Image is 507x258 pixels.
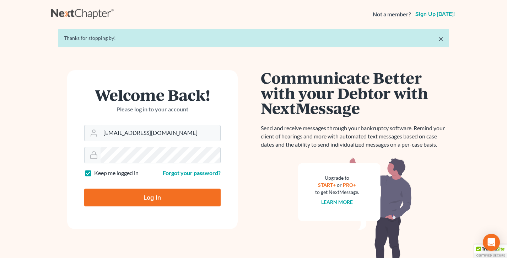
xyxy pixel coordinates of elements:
[84,105,221,114] p: Please log in to your account
[84,87,221,102] h1: Welcome Back!
[438,35,443,43] a: ×
[315,174,359,181] div: Upgrade to
[101,125,220,141] input: Email Address
[163,169,221,176] a: Forgot your password?
[84,189,221,206] input: Log In
[321,199,353,205] a: Learn more
[94,169,139,177] label: Keep me logged in
[64,35,443,42] div: Thanks for stopping by!
[414,11,456,17] a: Sign up [DATE]!
[343,182,356,188] a: PRO+
[315,189,359,196] div: to get NextMessage.
[373,10,411,19] strong: Not a member?
[337,182,342,188] span: or
[318,182,336,188] a: START+
[261,70,449,116] h1: Communicate Better with your Debtor with NextMessage
[483,234,500,251] div: Open Intercom Messenger
[261,124,449,149] p: Send and receive messages through your bankruptcy software. Remind your client of hearings and mo...
[474,244,507,258] div: TrustedSite Certified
